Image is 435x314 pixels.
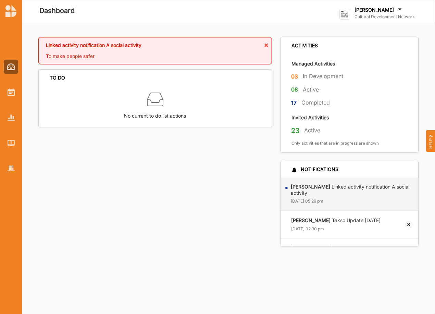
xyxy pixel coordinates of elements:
img: Reports [8,114,15,120]
img: box [147,91,163,108]
label: Email verification [291,245,370,251]
strong: [PERSON_NAME] [291,217,331,223]
label: Linked activity notification A social activity [291,184,413,196]
img: Organisation [8,166,15,171]
img: Library [8,140,15,146]
img: logo [339,9,350,20]
label: Cultural Development Network [355,14,415,20]
label: Completed [301,99,330,106]
label: Dashboard [39,5,75,16]
label: [DATE] 05:29 pm [291,198,323,204]
label: [PERSON_NAME] [355,7,394,13]
a: Library [4,136,18,150]
img: Dashboard [7,63,15,70]
label: 08 [291,85,298,94]
div: ACTIVITIES [291,43,318,49]
label: In Development [303,73,343,80]
label: Active [304,127,320,134]
label: Managed Activities [291,60,335,67]
a: Organisation [4,161,18,176]
a: Activities [4,85,18,99]
label: Only activities that are in progress are shown [291,141,379,146]
label: [DATE] 02:30 pm [291,226,324,232]
label: Active [303,86,319,93]
img: logo [5,5,16,17]
label: Takso Update [DATE] [291,217,381,224]
label: No current to do list actions [124,108,186,120]
strong: [PERSON_NAME] [291,184,330,190]
a: Dashboard [4,60,18,74]
label: 23 [291,126,299,135]
img: Activities [8,88,15,96]
label: 03 [291,72,298,81]
div: TO DO [50,75,65,81]
div: Linked activity notification A social activity [46,42,264,53]
a: Reports [4,110,18,125]
span: To make people safer [46,53,95,59]
label: 17 [291,99,297,107]
label: Invited Activities [291,114,329,121]
div: NOTIFICATIONS [291,166,338,172]
strong: [PERSON_NAME] [291,245,331,251]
